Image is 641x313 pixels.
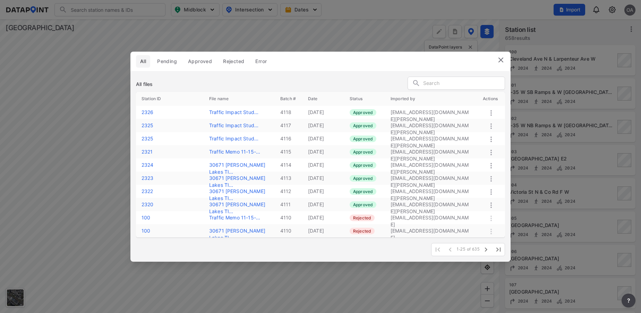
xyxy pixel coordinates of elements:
td: [EMAIL_ADDRESS][DOMAIN_NAME][PERSON_NAME] [385,172,477,185]
label: 2326 [142,109,154,115]
label: Traffic Impact Study.05.04.2022.pdf [209,109,258,115]
td: [EMAIL_ADDRESS][DOMAIN_NAME][PERSON_NAME] [385,185,477,198]
td: 4110 [275,211,302,224]
a: 30671 [PERSON_NAME] Lakes TI... [209,228,265,241]
td: [DATE] [302,132,344,145]
label: 2320 [142,201,154,207]
td: [EMAIL_ADDRESS][DOMAIN_NAME][PERSON_NAME] [385,198,477,211]
label: Approved [350,136,376,142]
label: 2322 [142,188,153,194]
label: Approved [350,175,376,182]
th: Status [344,92,385,106]
td: [EMAIL_ADDRESS][DOMAIN_NAME][PERSON_NAME] [385,158,477,172]
label: Rejected [350,215,375,221]
label: 100 [142,228,150,234]
a: Traffic Impact Stud... [209,109,258,115]
td: [DATE] [302,172,344,185]
td: [DATE] [302,158,344,172]
span: Approved [188,58,212,65]
span: Last Page [492,243,505,256]
th: File name [204,92,275,106]
a: Traffic Impact Stud... [209,136,258,141]
label: 100 [142,215,150,220]
th: Date [302,92,344,106]
label: Approved [350,122,376,129]
td: [EMAIL_ADDRESS][DOMAIN_NAME][PERSON_NAME] [385,145,477,158]
label: 30671 Lino Lakes TIS Draft 10-14_compressed.pdf [209,175,265,188]
span: All [140,58,146,65]
span: Rejected [223,58,244,65]
label: Traffic Impact Study.05.04.2022.pdf [209,136,258,141]
img: close.efbf2170.svg [497,56,505,64]
td: 4112 [275,185,302,198]
label: Traffic Memo 11-15-23 (1).pdf [209,215,260,220]
span: Pending [157,58,177,65]
label: Approved [350,188,376,195]
a: 30671 [PERSON_NAME] Lakes TI... [209,175,265,188]
label: 2323 [142,175,154,181]
td: 4118 [275,106,302,119]
td: [DATE] [302,211,344,224]
td: [DATE] [302,198,344,211]
td: 4111 [275,198,302,211]
label: 2324 [142,162,154,168]
span: Previous Page [444,243,456,256]
td: [EMAIL_ADDRESS][DOMAIN_NAME][PERSON_NAME] [385,119,477,132]
td: 4114 [275,158,302,172]
label: Approved [350,162,376,168]
label: 2325 [142,122,154,128]
label: 30671 Lino Lakes TIS Draft 10-14_compressed.pdf [209,188,265,201]
label: 30671 Lino Lakes TIS Draft 10-14_compressed.pdf [209,201,265,214]
span: Next Page [480,243,492,256]
span: ? [626,296,631,305]
span: First Page [431,243,444,256]
td: 4113 [275,172,302,185]
td: 4117 [275,119,302,132]
label: 2325 [142,136,154,141]
td: [DATE] [302,224,344,237]
th: Actions [477,92,505,106]
td: [EMAIL_ADDRESS][DOMAIN_NAME] [385,211,477,224]
td: [DATE] [302,106,344,119]
td: [EMAIL_ADDRESS][DOMAIN_NAME] [385,224,477,237]
td: [EMAIL_ADDRESS][DOMAIN_NAME][PERSON_NAME] [385,132,477,145]
label: Traffic Impact Study.05.04.2022.pdf [209,122,258,128]
label: Approved [350,201,376,208]
input: Search [423,78,505,89]
label: 30671 Lino Lakes TIS Draft 10-14_compressed (1).pdf [209,228,265,241]
th: Imported by [385,92,477,106]
a: Traffic Memo 11-15-... [209,149,260,155]
label: Traffic Memo 11-15-23.pdf [209,149,260,155]
a: 30671 [PERSON_NAME] Lakes TI... [209,162,265,175]
td: 4115 [275,145,302,158]
span: Error [255,58,267,65]
a: 30671 [PERSON_NAME] Lakes TI... [209,188,265,201]
label: Rejected [350,228,375,234]
th: Station ID [136,92,204,106]
th: Batch # [275,92,302,106]
a: 30671 [PERSON_NAME] Lakes TI... [209,201,265,214]
td: [DATE] [302,145,344,158]
a: Traffic Impact Stud... [209,122,258,128]
label: Approved [350,149,376,155]
label: 2321 [142,149,153,155]
td: [DATE] [302,185,344,198]
td: 4116 [275,132,302,145]
td: [DATE] [302,119,344,132]
td: 4110 [275,224,302,237]
button: more [622,294,635,307]
label: Approved [350,109,376,116]
h3: All files [136,81,153,88]
span: 1-25 of 635 [456,247,480,252]
label: 30671 Lino Lakes TIS Draft 10-14_compressed.pdf [209,162,265,175]
td: [EMAIL_ADDRESS][DOMAIN_NAME][PERSON_NAME] [385,106,477,119]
